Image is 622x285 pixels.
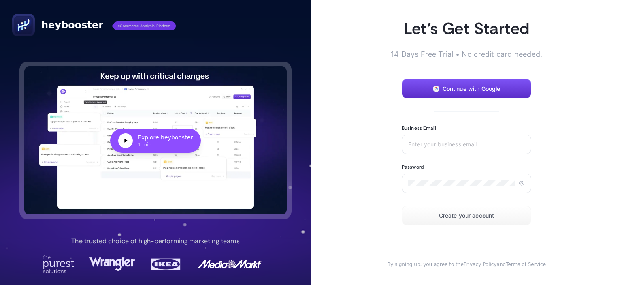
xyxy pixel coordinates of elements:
span: heybooster [41,19,103,32]
a: heyboostereCommerce Analysis Platform [12,14,176,36]
span: Continue with Google [443,86,501,92]
img: Purest [42,255,75,273]
a: Terms of Service [506,261,546,267]
p: 14 Days Free Trial • No credit card needed. [376,49,557,60]
span: eCommerce Analysis Platform [113,21,176,30]
label: Business Email [402,125,436,131]
span: Create your account [439,212,494,219]
button: Explore heybooster1 min [24,66,287,214]
a: Privacy Policy [464,261,497,267]
img: MediaMarkt [197,255,262,273]
img: Ikea [150,255,182,273]
p: The trusted choice of high-performing marketing teams [71,236,239,246]
div: and [376,261,557,268]
div: Explore heybooster [138,133,193,141]
label: Password [402,164,424,170]
h1: Let’s Get Started [376,18,557,39]
img: Wrangler [89,255,135,273]
button: Continue with Google [402,79,531,99]
span: By signing up, you agree to the [387,261,464,267]
button: Create your account [402,206,531,225]
input: Enter your business email [408,141,525,148]
div: 1 min [138,141,193,148]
